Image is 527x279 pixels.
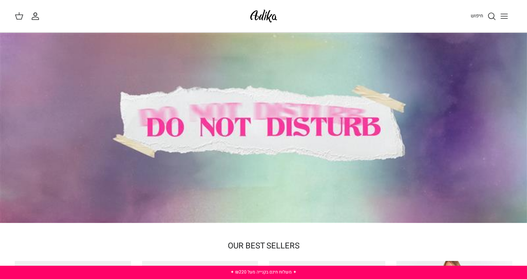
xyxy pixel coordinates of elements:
[248,7,279,25] img: Adika IL
[230,269,297,275] a: ✦ משלוח חינם בקנייה מעל ₪220 ✦
[471,12,496,21] a: חיפוש
[31,12,43,21] a: החשבון שלי
[471,12,483,19] span: חיפוש
[496,8,512,24] button: Toggle menu
[228,240,300,252] a: OUR BEST SELLERS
